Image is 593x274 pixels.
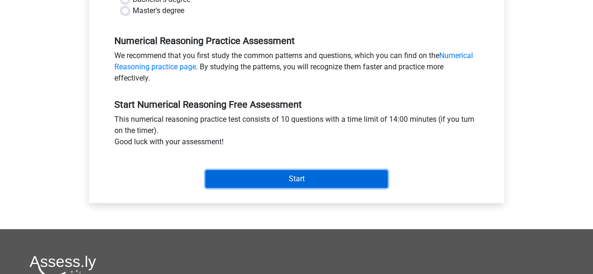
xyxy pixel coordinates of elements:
div: This numerical reasoning practice test consists of 10 questions with a time limit of 14:00 minute... [107,114,486,151]
div: We recommend that you first study the common patterns and questions, which you can find on the . ... [107,50,486,88]
label: Master's degree [133,5,184,16]
h5: Numerical Reasoning Practice Assessment [114,35,479,46]
input: Start [205,170,388,188]
h5: Start Numerical Reasoning Free Assessment [114,99,479,110]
